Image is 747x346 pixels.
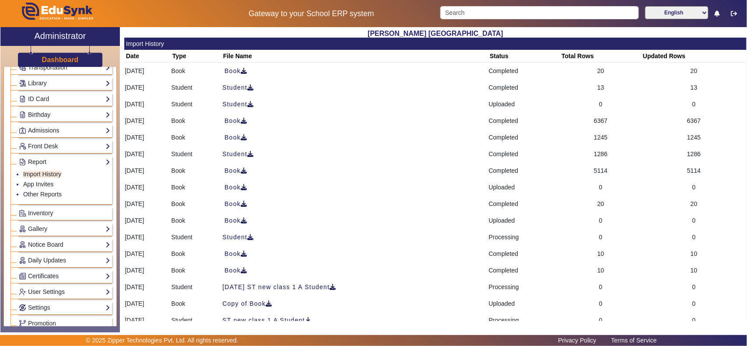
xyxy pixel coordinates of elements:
[560,279,642,295] td: 0
[560,50,642,63] th: Total Rows
[488,212,560,229] td: Uploaded
[642,229,747,245] td: 0
[488,312,560,329] td: Processing
[124,312,171,329] td: [DATE]
[171,50,221,63] th: Type
[19,210,26,217] img: Inventory.png
[642,63,747,80] td: 20
[488,112,560,129] td: Completed
[554,335,601,346] a: Privacy Policy
[488,229,560,245] td: Processing
[222,299,272,308] span: Copy of Book
[124,38,747,50] mat-card-header: Import History
[560,162,642,179] td: 5114
[222,179,250,195] button: Book
[171,63,221,80] td: Book
[560,295,642,312] td: 0
[171,212,221,229] td: Book
[222,213,250,228] button: Book
[560,196,642,212] td: 20
[171,79,221,96] td: Student
[124,229,171,245] td: [DATE]
[224,166,247,175] span: Book
[222,316,312,325] span: ST new class 1 A Student
[124,196,171,212] td: [DATE]
[224,116,247,126] span: Book
[222,83,254,92] span: Student
[28,320,56,327] span: Promotion
[221,50,488,63] th: File Name
[642,50,747,63] th: Updated Rows
[607,335,661,346] a: Terms of Service
[642,262,747,279] td: 10
[34,31,86,41] h2: Administrator
[124,179,171,196] td: [DATE]
[42,55,79,64] a: Dashboard
[222,279,337,295] button: [DATE] ST new class 1 A Student
[488,295,560,312] td: Uploaded
[23,181,53,188] a: App Invites
[222,246,250,262] button: Book
[124,63,171,80] td: [DATE]
[224,66,247,76] span: Book
[488,245,560,262] td: Completed
[488,50,560,63] th: Status
[124,295,171,312] td: [DATE]
[222,262,250,278] button: Book
[86,336,238,345] p: © 2025 Zipper Technologies Pvt. Ltd. All rights reserved.
[42,56,79,64] h3: Dashboard
[124,279,171,295] td: [DATE]
[642,79,747,96] td: 13
[171,229,221,245] td: Student
[222,129,250,145] button: Book
[0,27,120,46] a: Administrator
[642,245,747,262] td: 10
[642,196,747,212] td: 20
[171,162,221,179] td: Book
[560,212,642,229] td: 0
[222,163,250,178] button: Book
[560,63,642,80] td: 20
[192,9,431,18] h5: Gateway to your School ERP system
[560,129,642,146] td: 1245
[488,79,560,96] td: Completed
[171,295,221,312] td: Book
[560,229,642,245] td: 0
[222,312,312,328] button: ST new class 1 A Student
[222,229,254,245] button: Student
[560,312,642,329] td: 0
[222,146,254,162] button: Student
[488,196,560,212] td: Completed
[560,262,642,279] td: 10
[488,63,560,80] td: Completed
[124,245,171,262] td: [DATE]
[28,210,53,217] span: Inventory
[642,146,747,162] td: 1286
[440,6,638,19] input: Search
[171,245,221,262] td: Book
[224,266,247,275] span: Book
[224,133,247,142] span: Book
[642,312,747,329] td: 0
[222,100,254,109] span: Student
[124,212,171,229] td: [DATE]
[171,279,221,295] td: Student
[488,179,560,196] td: Uploaded
[222,296,273,311] button: Copy of Book
[224,216,247,225] span: Book
[488,146,560,162] td: Completed
[224,199,247,209] span: Book
[171,262,221,279] td: Book
[488,129,560,146] td: Completed
[124,112,171,129] td: [DATE]
[222,113,250,129] button: Book
[124,79,171,96] td: [DATE]
[642,162,747,179] td: 5114
[488,96,560,112] td: Uploaded
[19,208,110,218] a: Inventory
[19,320,26,327] img: Branchoperations.png
[171,196,221,212] td: Book
[560,79,642,96] td: 13
[222,233,254,242] span: Student
[171,96,221,112] td: Student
